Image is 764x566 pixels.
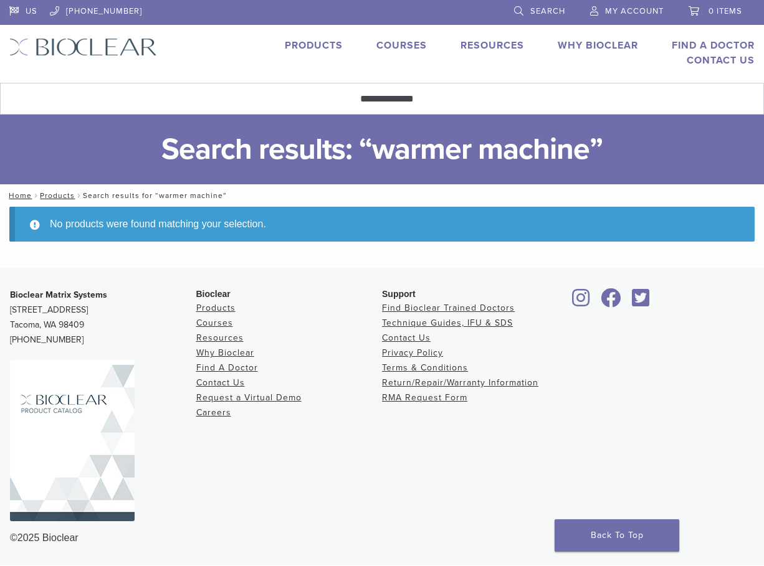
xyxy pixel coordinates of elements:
[196,392,302,403] a: Request a Virtual Demo
[382,362,468,373] a: Terms & Conditions
[10,290,107,300] strong: Bioclear Matrix Systems
[558,39,638,52] a: Why Bioclear
[628,296,654,308] a: Bioclear
[382,333,431,343] a: Contact Us
[196,347,254,358] a: Why Bioclear
[597,296,626,308] a: Bioclear
[196,333,244,343] a: Resources
[605,6,664,16] span: My Account
[196,407,231,418] a: Careers
[382,377,538,388] a: Return/Repair/Warranty Information
[709,6,742,16] span: 0 items
[10,531,754,545] div: ©2025 Bioclear
[75,192,83,199] span: /
[10,288,196,347] p: [STREET_ADDRESS] Tacoma, WA 98409 [PHONE_NUMBER]
[196,377,245,388] a: Contact Us
[32,192,40,199] span: /
[687,54,755,67] a: Contact Us
[285,39,343,52] a: Products
[568,296,594,308] a: Bioclear
[196,303,236,313] a: Products
[10,360,135,521] img: Bioclear
[461,39,524,52] a: Resources
[9,38,157,56] img: Bioclear
[382,347,443,358] a: Privacy Policy
[196,362,258,373] a: Find A Doctor
[382,318,513,328] a: Technique Guides, IFU & SDS
[196,318,233,328] a: Courses
[382,289,416,299] span: Support
[382,303,515,313] a: Find Bioclear Trained Doctors
[555,519,679,552] a: Back To Top
[672,39,755,52] a: Find A Doctor
[376,39,427,52] a: Courses
[40,191,75,200] a: Products
[530,6,565,16] span: Search
[9,207,755,242] div: No products were found matching your selection.
[196,289,231,299] span: Bioclear
[5,191,32,200] a: Home
[382,392,467,403] a: RMA Request Form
